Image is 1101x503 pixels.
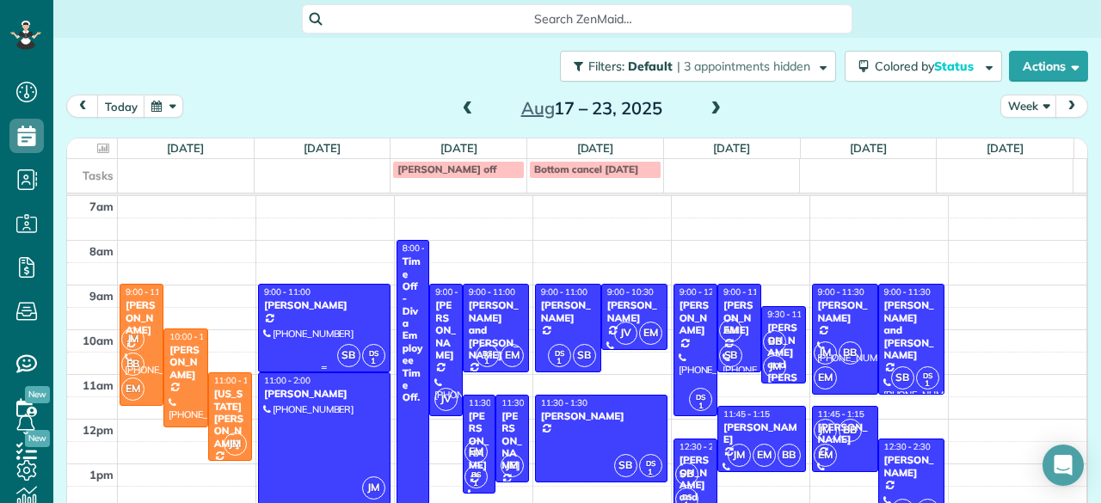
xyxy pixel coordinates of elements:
span: 9:00 - 11:00 [723,286,770,298]
span: Colored by [875,58,980,74]
span: SB [891,366,914,390]
span: 11am [83,378,114,392]
span: SB [719,344,742,367]
span: JV [434,388,458,411]
span: DS [369,348,378,358]
div: [PERSON_NAME] [723,421,801,446]
span: 9:00 - 11:30 [818,286,864,298]
div: [PERSON_NAME] [817,299,873,324]
span: 9:30 - 11:15 [767,309,814,320]
span: BB [839,341,862,365]
span: DS [682,492,692,501]
small: 1 [549,353,570,370]
a: [DATE] [304,141,341,155]
a: [DATE] [167,141,204,155]
span: Status [934,58,976,74]
div: [PERSON_NAME] [263,388,385,400]
span: JM [814,341,837,365]
span: EM [719,319,742,342]
span: Bottom cancel [DATE] [534,163,638,175]
span: DS [646,458,655,468]
div: [PERSON_NAME] [606,299,662,324]
span: 9:00 - 10:30 [607,286,654,298]
span: Filters: [588,58,624,74]
span: EM [814,444,837,467]
span: EM [639,322,662,345]
span: 8:00 - 3:00 [403,242,444,254]
span: 11:00 - 2:00 [264,375,311,386]
button: Actions [1009,51,1088,82]
span: JM [763,355,786,378]
small: 1 [465,475,487,492]
span: 11:45 - 1:15 [723,408,770,420]
span: SB [573,344,596,367]
span: SB [614,454,637,477]
div: [PERSON_NAME] [883,454,939,479]
span: DS [696,392,705,402]
span: SB [337,344,360,367]
button: today [97,95,145,118]
span: 11:45 - 1:15 [818,408,864,420]
span: DS [471,469,481,479]
span: EM [121,377,145,401]
div: [PERSON_NAME] [540,410,662,422]
span: 9:00 - 12:00 [435,286,482,298]
span: 7am [89,199,114,213]
div: [PERSON_NAME] [468,410,490,472]
button: prev [66,95,99,118]
a: [DATE] [713,141,750,155]
span: DS [483,348,492,358]
span: Default [628,58,674,74]
span: 12:30 - 2:15 [680,441,726,452]
div: [PERSON_NAME] [540,299,596,324]
span: DS [923,371,932,380]
span: 8am [89,244,114,258]
span: DS [555,348,564,358]
span: 9:00 - 11:00 [541,286,587,298]
div: [PERSON_NAME] [263,299,385,311]
span: 9:00 - 11:00 [264,286,311,298]
span: JM [121,328,145,351]
span: EM [464,440,488,463]
span: | 3 appointments hidden [677,58,810,74]
div: [PERSON_NAME] and [PERSON_NAME] [766,322,800,408]
span: 10:00 - 12:15 [169,331,221,342]
span: BB [839,419,862,442]
a: [DATE] [577,141,614,155]
span: EM [814,366,837,390]
span: 10am [83,334,114,347]
span: 11:30 - 1:30 [501,397,548,408]
button: Week [1000,95,1057,118]
h2: 17 – 23, 2025 [484,99,699,118]
span: 9am [89,289,114,303]
span: BB [763,330,786,353]
span: JM [224,432,247,456]
span: JV [614,322,637,345]
a: Filters: Default | 3 appointments hidden [551,51,836,82]
span: 1pm [89,468,114,482]
div: [PERSON_NAME] [169,344,202,381]
div: [PERSON_NAME] [679,299,712,336]
div: [PERSON_NAME] and [PERSON_NAME] [468,299,524,361]
div: [PERSON_NAME] [501,410,523,472]
a: [DATE] [440,141,477,155]
button: Filters: Default | 3 appointments hidden [560,51,836,82]
span: BB [121,353,145,376]
div: Open Intercom Messenger [1043,445,1084,486]
div: [PERSON_NAME] [434,299,457,361]
small: 1 [640,464,661,481]
span: 11:30 - 1:30 [541,397,587,408]
small: 1 [477,353,498,370]
span: 12pm [83,423,114,437]
span: EM [753,444,776,467]
button: Colored byStatus [845,51,1002,82]
span: [PERSON_NAME] off [397,163,496,175]
span: 9:00 - 12:00 [680,286,726,298]
span: JM [362,476,385,500]
a: [DATE] [850,141,887,155]
span: New [25,386,50,403]
span: 9:00 - 11:00 [469,286,515,298]
div: [PERSON_NAME] [723,299,756,336]
div: [PERSON_NAME] [125,299,158,336]
span: 12:30 - 2:30 [884,441,931,452]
